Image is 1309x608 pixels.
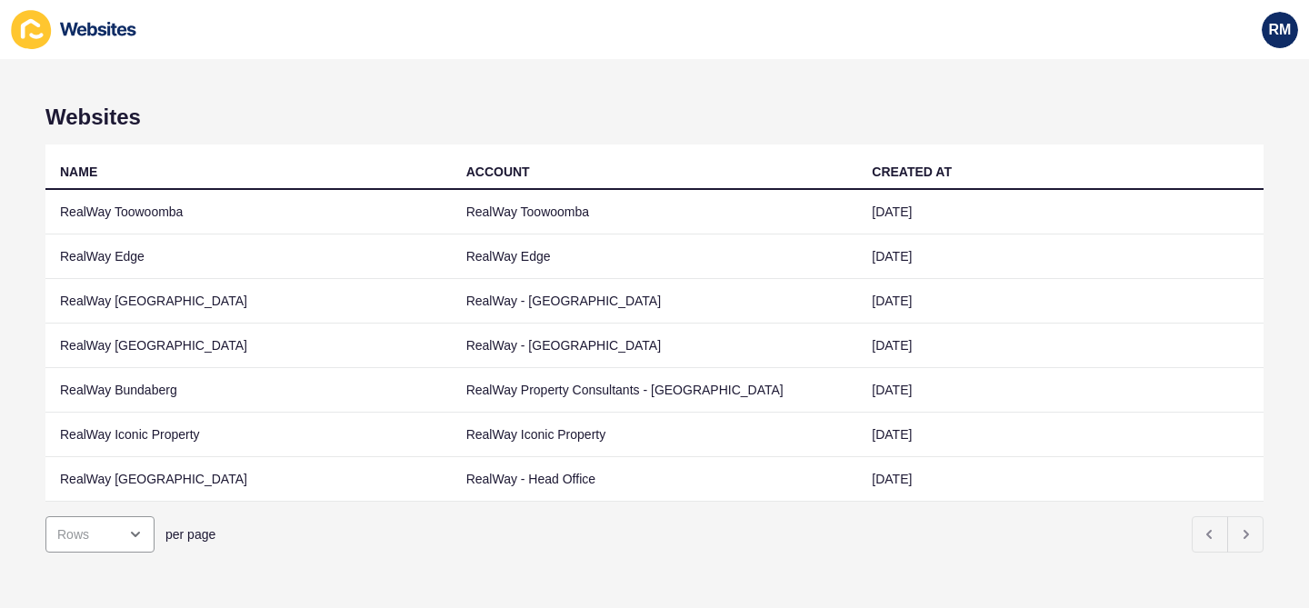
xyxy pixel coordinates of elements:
[45,105,1264,130] h1: Websites
[1269,21,1292,39] span: RM
[857,457,1264,502] td: [DATE]
[45,190,452,234] td: RealWay Toowoomba
[857,279,1264,324] td: [DATE]
[452,190,858,234] td: RealWay Toowoomba
[452,234,858,279] td: RealWay Edge
[452,368,858,413] td: RealWay Property Consultants - [GEOGRAPHIC_DATA]
[45,234,452,279] td: RealWay Edge
[452,457,858,502] td: RealWay - Head Office
[857,413,1264,457] td: [DATE]
[45,413,452,457] td: RealWay Iconic Property
[857,324,1264,368] td: [DATE]
[45,324,452,368] td: RealWay [GEOGRAPHIC_DATA]
[452,413,858,457] td: RealWay Iconic Property
[165,525,215,543] span: per page
[452,279,858,324] td: RealWay - [GEOGRAPHIC_DATA]
[452,324,858,368] td: RealWay - [GEOGRAPHIC_DATA]
[45,457,452,502] td: RealWay [GEOGRAPHIC_DATA]
[45,516,155,553] div: open menu
[872,163,952,181] div: CREATED AT
[45,279,452,324] td: RealWay [GEOGRAPHIC_DATA]
[466,163,530,181] div: ACCOUNT
[60,163,97,181] div: NAME
[857,190,1264,234] td: [DATE]
[857,368,1264,413] td: [DATE]
[45,368,452,413] td: RealWay Bundaberg
[857,234,1264,279] td: [DATE]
